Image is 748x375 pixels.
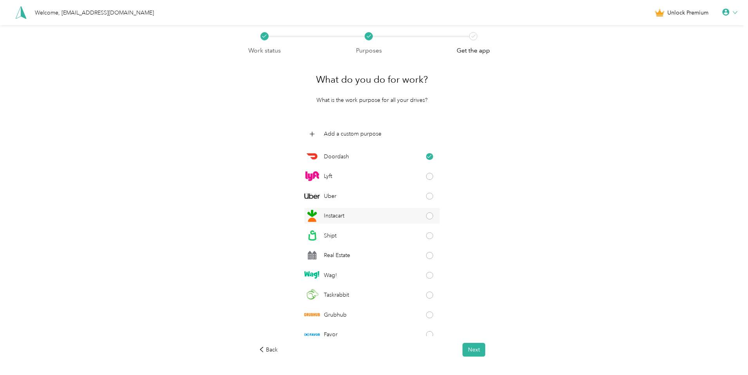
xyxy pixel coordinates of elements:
[324,330,338,339] p: Favor
[324,251,350,259] p: Real Estate
[324,212,344,220] p: Instacart
[35,9,154,17] div: Welcome, [EMAIL_ADDRESS][DOMAIN_NAME]
[324,291,349,299] p: Taskrabbit
[356,46,382,56] p: Purposes
[316,96,428,104] p: What is the work purpose for all your drives?
[259,346,278,354] div: Back
[324,232,336,240] p: Shipt
[324,192,336,200] p: Uber
[324,152,349,161] p: Doordash
[316,70,428,89] h1: What do you do for work?
[457,46,490,56] p: Get the app
[248,46,281,56] p: Work status
[324,271,337,279] p: Wag!
[324,130,381,138] p: Add a custom purpose
[704,331,748,375] iframe: Everlance-gr Chat Button Frame
[667,9,708,17] span: Unlock Premium
[324,311,347,319] p: Grubhub
[463,343,485,357] button: Next
[324,172,332,180] p: Lyft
